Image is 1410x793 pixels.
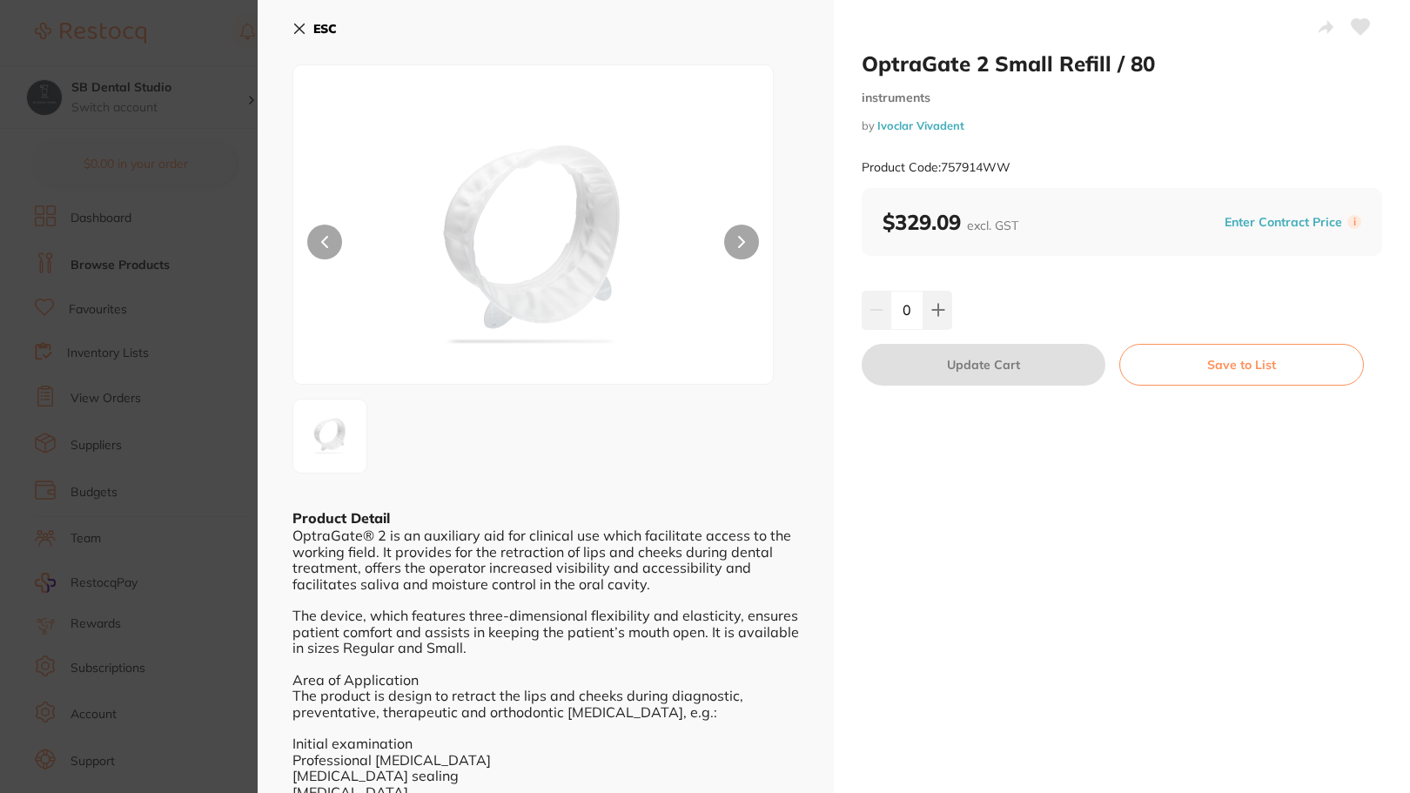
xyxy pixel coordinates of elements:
[299,405,361,467] img: MjQtYW0tcG5n
[862,50,1382,77] h2: OptraGate 2 Small Refill / 80
[389,109,677,384] img: MjQtYW0tcG5n
[1119,344,1364,386] button: Save to List
[292,14,337,44] button: ESC
[967,218,1018,233] span: excl. GST
[877,118,964,132] a: Ivoclar Vivadent
[862,119,1382,132] small: by
[862,160,1010,175] small: Product Code: 757914WW
[862,344,1105,386] button: Update Cart
[313,21,337,37] b: ESC
[292,509,390,527] b: Product Detail
[1347,215,1361,229] label: i
[1219,214,1347,231] button: Enter Contract Price
[862,91,1382,105] small: instruments
[883,209,1018,235] b: $329.09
